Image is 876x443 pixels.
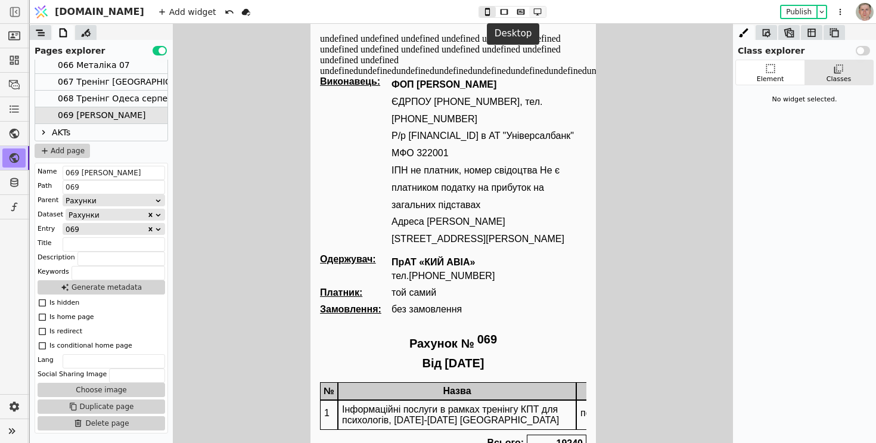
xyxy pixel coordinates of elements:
div: Parent [38,194,58,206]
button: Generate metadata [38,280,165,295]
div: 069 [66,224,147,234]
p: Р/р [FINANCIAL_ID] в АТ "Універсалбанк" МФО 322001 [81,104,276,138]
div: Інформаційні послуги в рамках тренінгу КПТ для психологів, [DATE]-[DATE] [GEOGRAPHIC_DATA] [28,377,265,405]
div: ПрАТ «КИЙ АВІА» [81,233,184,244]
div: 19240 [216,411,276,429]
div: [PHONE_NUMBER] [98,247,184,258]
div: той самий [81,264,126,274]
div: 1 [10,377,27,402]
div: тел. [81,247,98,258]
button: Add page [35,144,90,158]
div: AKTs [52,124,70,141]
div: Class explorer [733,40,876,57]
button: Publish [781,6,816,18]
div: Виконавець: [10,52,81,63]
div: Description [38,252,75,264]
div: Від [112,333,132,346]
a: [DOMAIN_NAME] [30,1,150,23]
div: Pages explorer [30,40,173,57]
div: Classes [827,75,851,85]
div: Од. [266,358,307,376]
div: 066 Металіка 07 [58,57,130,73]
div: Рахунки [66,195,154,206]
div: 066 Металіка 07 [35,57,167,74]
div: No widget selected. [735,90,874,110]
div: 067 Тренінг [GEOGRAPHIC_DATA] серпень 1 [35,74,167,91]
div: Назва [27,358,266,376]
div: 069 [PERSON_NAME] [35,107,167,124]
div: Замовлення: [10,280,81,291]
div: Add widget [155,5,220,19]
div: Is conditional home page [49,340,132,352]
p: ФОП [PERSON_NAME] [81,52,276,70]
img: 1560949290925-CROPPED-IMG_0201-2-.jpg [856,3,874,21]
img: Logo [32,1,50,23]
div: Is home page [49,311,94,323]
button: Duplicate page [38,399,165,414]
div: без замовлення [81,280,151,291]
div: Одержувач: [10,230,81,258]
div: 067 Тренінг [GEOGRAPHIC_DATA] серпень 1 [58,74,247,90]
div: [DATE] [134,333,173,346]
div: Is hidden [49,297,79,309]
div: № [10,358,27,376]
div: Path [38,180,52,192]
button: Choose image [38,383,165,397]
div: AKTs [35,124,167,141]
div: Keywords [38,266,69,278]
div: 068 Тренінг Одеса серпень 2 [58,91,186,107]
div: Платник: [10,264,81,274]
div: 069 [167,309,187,330]
div: Social Sharing Image [38,368,107,380]
div: 068 Тренінг Одеса серпень 2 [35,91,167,107]
div: Всього: [173,411,216,429]
p: Адреса [PERSON_NAME][STREET_ADDRESS][PERSON_NAME] [81,190,276,224]
button: Delete page [38,416,165,430]
p: ЄДРПОУ [PHONE_NUMBER], тел. [PHONE_NUMBER] [81,70,276,104]
span: [DOMAIN_NAME] [55,5,144,19]
p: ІПН не платник, номер свідоцтва Не є платником податку на прибуток на загальних підставах [81,138,276,190]
div: Рахунки [69,209,147,221]
div: послуга [266,377,307,402]
div: Is redirect [49,326,82,337]
div: Name [38,166,57,178]
p: Рахунок № [99,309,164,330]
div: Lang [38,354,54,366]
div: 069 [PERSON_NAME] [58,107,145,123]
div: Title [38,237,52,249]
div: Entry [38,223,55,235]
div: Element [757,75,784,85]
div: Dataset [38,209,63,221]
